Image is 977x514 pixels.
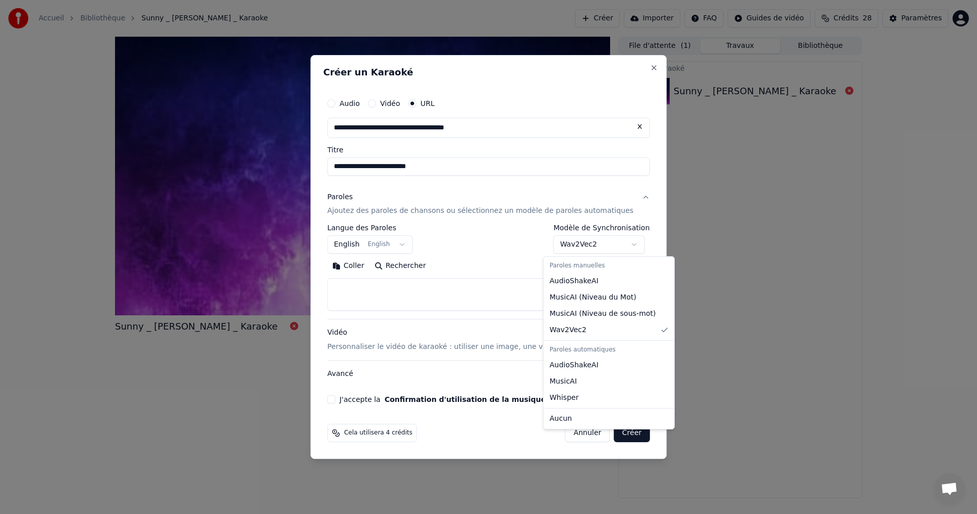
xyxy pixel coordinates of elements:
span: MusicAI ( Niveau du Mot ) [550,292,636,303]
span: Aucun [550,414,572,424]
span: MusicAI ( Niveau de sous-mot ) [550,309,656,319]
span: Whisper [550,393,579,403]
span: Wav2Vec2 [550,325,586,335]
span: MusicAI [550,376,577,387]
span: AudioShakeAI [550,360,598,370]
span: AudioShakeAI [550,276,598,286]
div: Paroles manuelles [545,259,672,273]
div: Paroles automatiques [545,343,672,357]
